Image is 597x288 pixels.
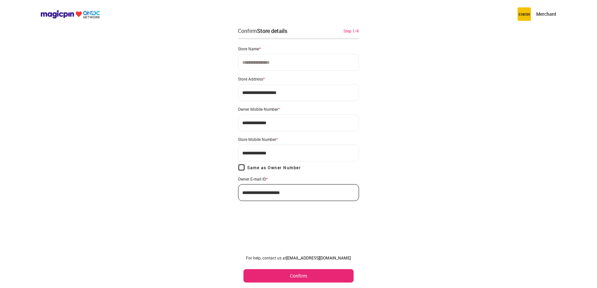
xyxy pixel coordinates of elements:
[244,269,354,283] button: Confirm
[238,46,359,51] div: Store Name
[518,7,531,21] img: circus.b677b59b.png
[244,255,354,260] div: For help, contact us at
[238,27,288,35] div: Confirm
[537,11,557,17] p: Merchant
[287,255,351,260] a: [EMAIL_ADDRESS][DOMAIN_NAME]
[238,164,301,171] label: Same as Owner Number
[238,106,359,112] div: Owner Mobile Number
[40,10,100,19] img: ondc-logo-new-small.8a59708e.svg
[344,28,359,34] div: Step 1/4
[238,76,359,82] div: Store Address
[238,137,359,142] div: Store Mobile Number
[257,27,288,35] div: Store details
[238,164,245,171] input: Same as Owner Number
[238,176,359,182] div: Owner E-mail ID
